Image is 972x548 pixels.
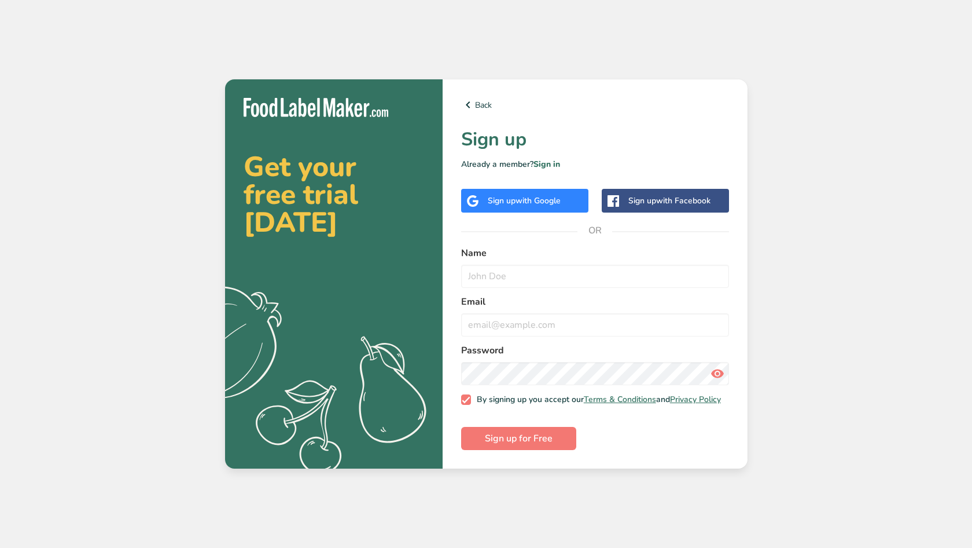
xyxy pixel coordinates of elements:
[461,295,729,309] label: Email
[461,126,729,154] h1: Sign up
[244,153,424,236] h2: Get your free trial [DATE]
[461,246,729,260] label: Name
[461,427,576,450] button: Sign up for Free
[577,213,612,248] span: OR
[461,265,729,288] input: John Doe
[461,344,729,357] label: Password
[670,394,721,405] a: Privacy Policy
[488,195,561,207] div: Sign up
[244,98,388,117] img: Food Label Maker
[461,98,729,112] a: Back
[461,313,729,337] input: email@example.com
[584,394,656,405] a: Terms & Conditions
[656,195,710,206] span: with Facebook
[628,195,710,207] div: Sign up
[461,158,729,170] p: Already a member?
[485,432,553,445] span: Sign up for Free
[471,394,721,405] span: By signing up you accept our and
[516,195,561,206] span: with Google
[533,159,560,170] a: Sign in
